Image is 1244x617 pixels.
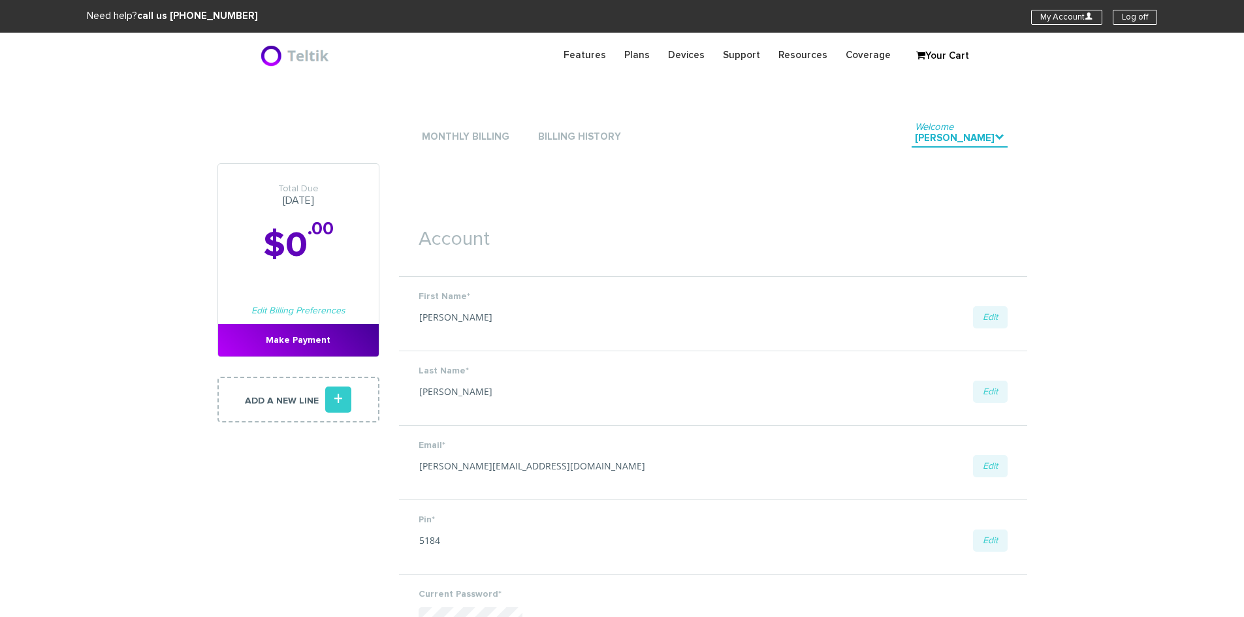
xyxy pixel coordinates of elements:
[218,183,379,207] h3: [DATE]
[554,42,615,68] a: Features
[419,364,1008,377] label: Last Name*
[218,324,379,356] a: Make Payment
[973,306,1008,328] a: Edit
[218,183,379,195] span: Total Due
[915,122,953,132] span: Welcome
[218,227,379,265] h2: $0
[308,220,334,238] sup: .00
[769,42,837,68] a: Resources
[260,42,332,69] img: BriteX
[615,42,659,68] a: Plans
[419,290,1008,303] label: First Name*
[217,377,379,422] a: Add a new line+
[973,530,1008,552] a: Edit
[419,129,513,146] a: Monthly Billing
[137,11,258,21] strong: call us [PHONE_NUMBER]
[1085,12,1093,20] i: U
[910,46,975,66] a: Your Cart
[837,42,900,68] a: Coverage
[87,11,258,21] span: Need help?
[325,387,351,413] i: +
[659,42,714,68] a: Devices
[1031,10,1102,25] a: My AccountU
[1113,10,1157,25] a: Log off
[973,381,1008,403] a: Edit
[912,130,1008,148] a: Welcome[PERSON_NAME].
[399,209,1027,257] h1: Account
[995,132,1004,142] i: .
[535,129,624,146] a: Billing History
[973,455,1008,477] a: Edit
[419,588,1008,601] label: Current Password*
[419,439,1008,452] label: Email*
[251,306,345,315] a: Edit Billing Preferences
[714,42,769,68] a: Support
